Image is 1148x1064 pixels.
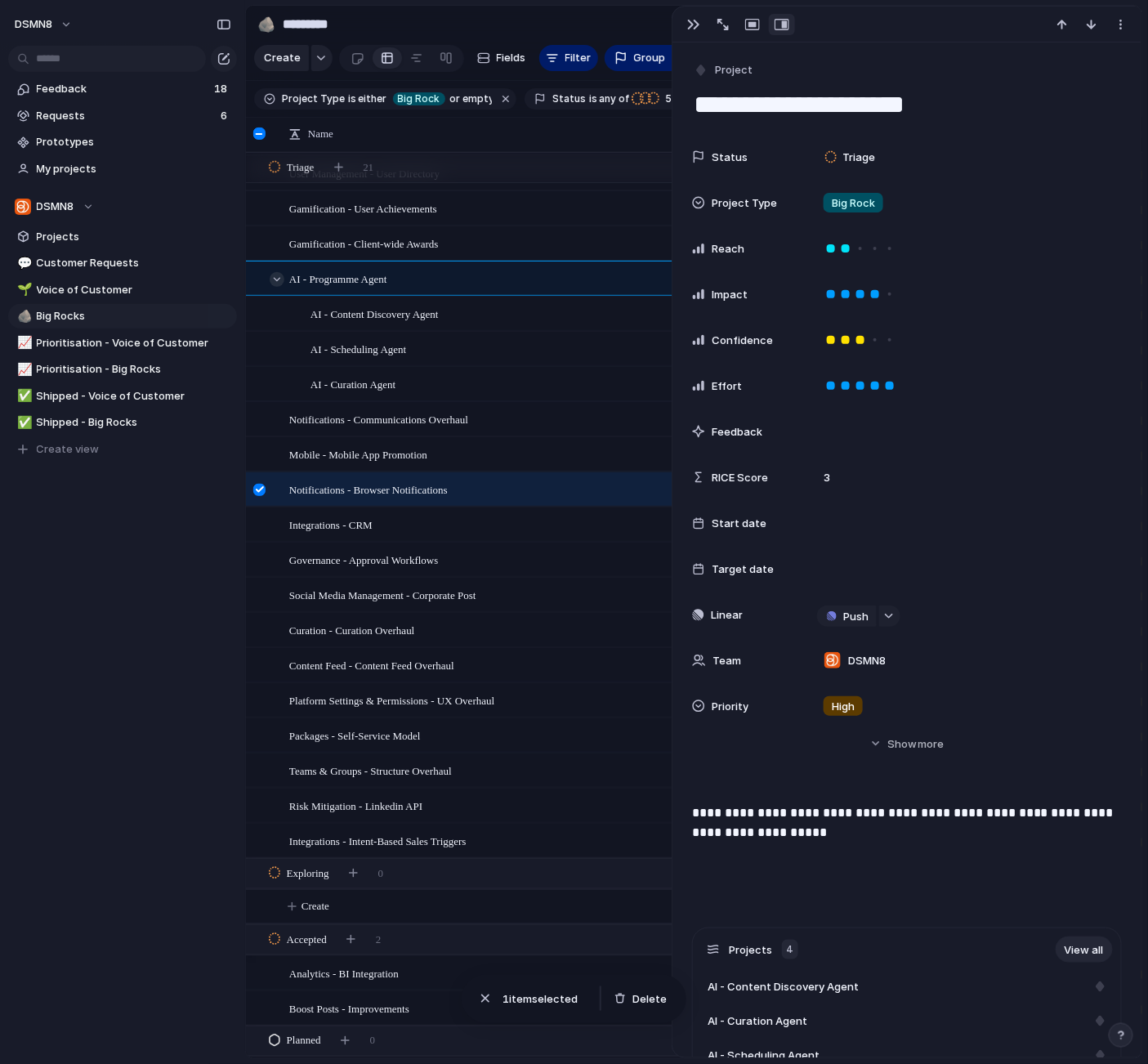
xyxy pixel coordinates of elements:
[254,45,309,71] button: Create
[497,50,526,66] span: Fields
[253,11,279,38] button: 🪨
[8,77,237,101] a: Feedback18
[832,699,855,715] span: High
[310,339,406,358] span: AI - Scheduling Agent
[310,304,439,323] span: AI - Content Discovery Agent
[708,1048,820,1064] span: AI - Scheduling Agent
[37,388,231,405] span: Shipped - Voice of Customer
[289,831,467,850] span: Integrations - Intent-Based Sales Triggers
[712,653,741,669] span: Team
[605,45,674,71] button: Group
[37,161,231,177] span: My projects
[7,11,81,38] button: DSMN8
[289,269,387,288] span: AI - Programme Agent
[8,331,237,355] a: 📈Prioritisation - Voice of Customer
[552,92,586,106] span: Status
[608,988,673,1011] button: Delete
[287,1033,321,1049] span: Planned
[17,280,29,299] div: 🌱
[15,335,31,351] button: 📈
[843,150,876,166] span: Triage
[289,655,454,674] span: Content Feed - Content Feed Overhaul
[17,333,29,352] div: 📈
[289,515,373,534] span: Integrations - CRM
[712,470,768,486] span: RICE Score
[661,92,675,105] span: 5
[37,81,209,97] span: Feedback
[712,378,742,395] span: Effort
[729,942,772,959] span: Projects
[586,90,632,108] button: isany of
[843,609,869,625] span: Push
[712,561,774,578] span: Target date
[17,360,29,379] div: 📈
[287,865,329,882] span: Exploring
[302,898,329,914] span: Create
[832,195,875,212] span: Big Rock
[308,126,333,142] span: Name
[287,159,314,176] span: Triage
[370,1033,376,1049] span: 0
[287,932,327,948] span: Accepted
[15,16,52,33] span: DSMN8
[289,620,414,639] span: Curation - Curation Overhaul
[378,865,384,882] span: 0
[8,225,237,249] a: Projects
[661,92,719,106] span: statuses
[289,445,427,463] span: Mobile - Mobile App Promotion
[1056,937,1113,963] a: View all
[289,550,438,569] span: Governance - Approval Workflows
[918,736,945,753] span: more
[289,585,476,604] span: Social Media Management - Corporate Post
[37,199,74,215] span: DSMN8
[37,441,100,458] span: Create view
[8,357,237,382] a: 📈Prioritisation - Big Rocks
[632,991,667,1008] span: Delete
[289,963,399,982] span: Analytics - BI Integration
[37,255,231,271] span: Customer Requests
[37,229,231,245] span: Projects
[8,104,237,128] a: Requests6
[289,999,409,1017] span: Boost Posts - Improvements
[634,50,666,66] span: Group
[8,278,237,302] a: 🌱Voice of Customer
[8,437,237,462] button: Create view
[708,1013,807,1030] span: AI - Curation Agent
[471,45,533,71] button: Fields
[503,991,587,1008] span: item selected
[37,282,231,298] span: Voice of Customer
[712,699,748,715] span: Priority
[589,92,597,106] span: is
[712,287,748,303] span: Impact
[221,108,230,124] span: 6
[310,374,395,393] span: AI - Curation Agent
[17,307,29,326] div: 🪨
[37,308,231,324] span: Big Rocks
[817,461,837,486] span: 3
[448,92,493,106] span: or empty
[8,384,237,409] a: ✅Shipped - Voice of Customer
[363,159,373,176] span: 21
[8,157,237,181] a: My projects
[15,414,31,431] button: ✅
[8,194,237,219] button: DSMN8
[712,150,748,166] span: Status
[390,90,496,108] button: Big Rockor empty
[289,726,421,744] span: Packages - Self-Service Model
[289,761,452,780] span: Teams & Groups - Structure Overhaul
[289,796,422,815] span: Risk Mitigation - Linkedin API
[8,130,237,154] a: Prototypes
[712,241,744,257] span: Reach
[376,932,382,948] span: 2
[782,940,798,959] div: 4
[289,234,439,253] span: Gamification - Client-wide Awards
[15,388,31,405] button: ✅
[715,62,753,78] span: Project
[848,653,886,669] span: DSMN8
[8,410,237,435] a: ✅Shipped - Big Rocks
